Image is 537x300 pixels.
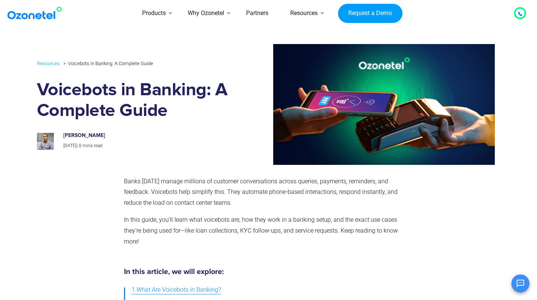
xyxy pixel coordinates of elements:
[79,143,81,148] span: 8
[37,59,60,68] a: Resources
[61,59,153,68] li: Voicebots in Banking: A Complete Guide
[37,80,230,121] h1: Voicebots in Banking: A Complete Guide
[83,143,103,148] span: mins read
[63,143,76,148] span: [DATE]
[124,268,410,276] h5: In this article, we will explore:
[511,274,529,292] button: Open chat
[63,142,222,150] p: |
[338,4,402,23] a: Request a Demo
[37,133,54,150] img: prashanth-kancherla_avatar_1-200x200.jpeg
[132,283,221,297] a: 1.What Are Voicebots in Banking?
[132,285,221,295] span: 1.What Are Voicebots in Banking?
[124,176,410,209] p: Banks [DATE] manage millions of customer conversations across queries, payments, reminders, and f...
[63,132,222,139] h6: [PERSON_NAME]
[124,215,410,247] p: In this guide, you’ll learn what voicebots are, how they work in a banking setup, and the exact u...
